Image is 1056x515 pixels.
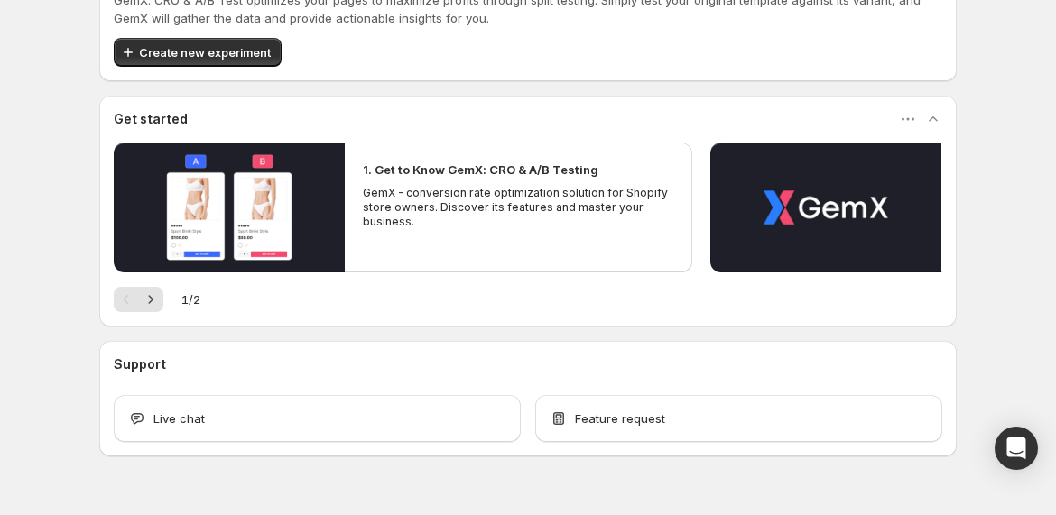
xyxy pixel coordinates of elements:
h2: 1. Get to Know GemX: CRO & A/B Testing [363,161,598,179]
span: Create new experiment [139,43,271,61]
button: Create new experiment [114,38,282,67]
div: Open Intercom Messenger [995,427,1038,470]
span: Feature request [575,409,665,428]
nav: Pagination [114,287,163,312]
span: Live chat [153,409,205,428]
button: Next [138,287,163,312]
button: Play video [114,143,345,272]
h3: Get started [114,110,188,128]
p: GemX - conversion rate optimization solution for Shopify store owners. Discover its features and ... [363,186,673,229]
span: 1 / 2 [181,290,200,308]
h3: Support [114,355,166,373]
button: Play video [710,143,941,272]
